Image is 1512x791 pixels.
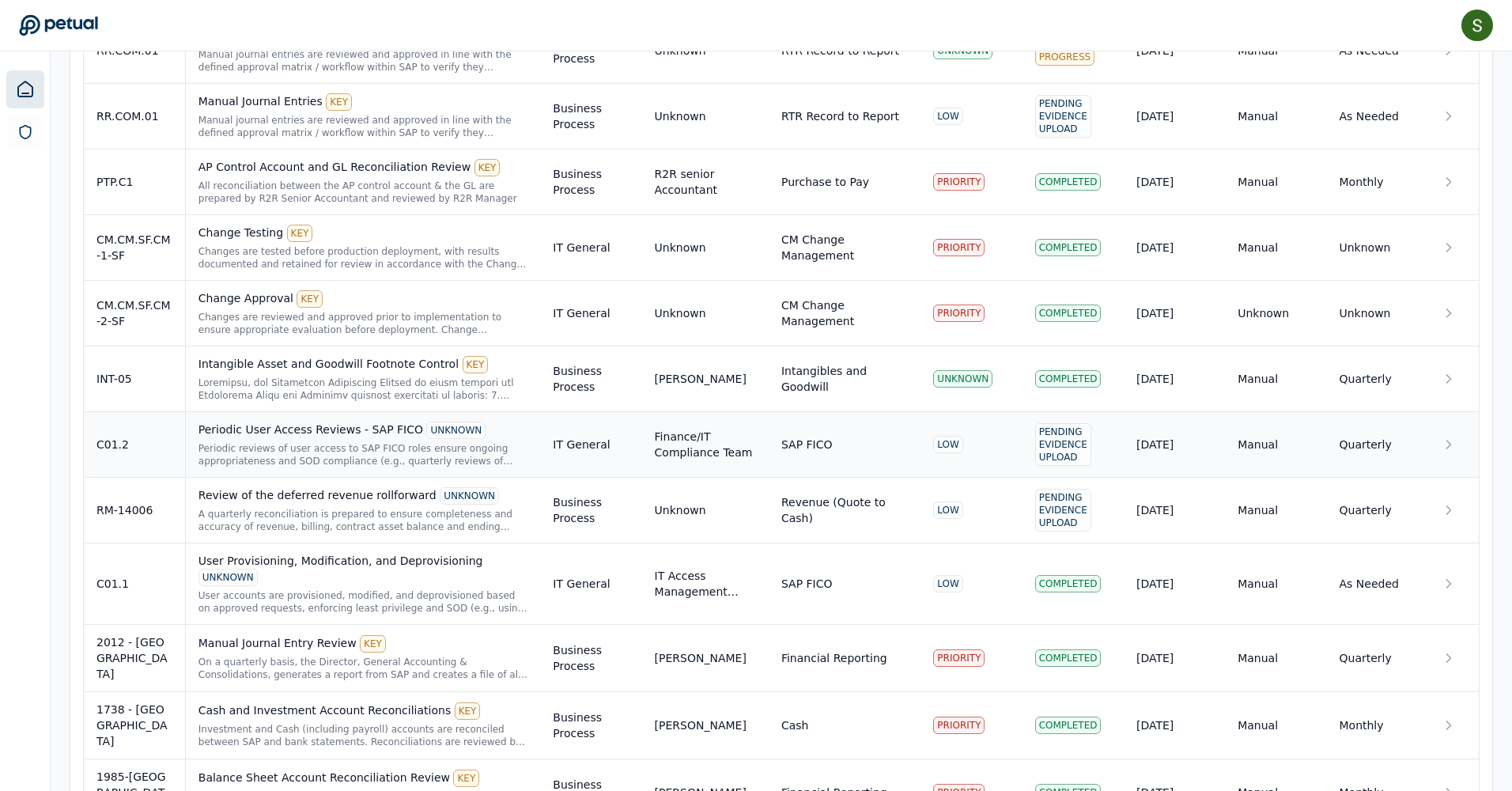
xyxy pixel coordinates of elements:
div: Pending Evidence Upload [1035,489,1091,532]
td: Unknown [1326,215,1427,281]
div: KEY [287,225,313,242]
div: Pending Evidence Upload [1035,95,1091,138]
a: Dashboard [6,70,44,108]
div: Unknown [655,108,706,124]
div: CM Change Management [781,232,908,263]
div: Manual Journal Entries [198,93,528,111]
td: Unknown [1326,281,1427,346]
div: Unknown [655,305,706,321]
div: Completed [1035,239,1102,256]
div: Completed [1035,717,1102,734]
div: UNKNOWN [198,569,258,586]
div: Investment and Cash (including payroll) accounts are reconciled between SAP and bank statements. ... [198,723,528,748]
div: User Provisioning, Modification, and Deprovisioning [198,553,528,586]
div: [DATE] [1136,371,1212,387]
td: Monthly [1326,149,1427,215]
td: Quarterly [1326,625,1427,692]
div: Completed [1035,173,1102,191]
div: [DATE] [1136,108,1212,124]
td: Business Process [540,149,641,215]
td: Business Process [540,625,641,692]
div: On a quarterly basis, the Director, General Accounting & Consolidations, generates a report from ... [198,656,528,681]
td: Manual [1225,346,1326,412]
div: [DATE] [1136,174,1212,190]
a: SOC [8,115,43,149]
td: Quarterly [1326,346,1427,412]
div: UNKNOWN [933,370,992,388]
div: Unknown [655,240,706,255]
div: IT Access Management Team [655,568,756,600]
div: Finance/IT Compliance Team [655,429,756,460]
div: User accounts are provisioned, modified, and deprovisioned based on approved requests, enforcing ... [198,589,528,615]
td: Manual [1225,692,1326,759]
div: [DATE] [1136,305,1212,321]
div: PTP.C1 [96,174,172,190]
div: Manual Journal Entry Review [198,635,528,653]
td: IT General [540,281,641,346]
div: Completed [1035,575,1102,592]
div: [PERSON_NAME] [655,371,747,387]
td: Business Process [540,346,641,412]
div: Completed [1035,370,1102,388]
div: LOW [933,575,963,592]
div: 1738 - [GEOGRAPHIC_DATA] [96,702,172,749]
td: As Needed [1326,543,1427,625]
div: Completed [1035,305,1102,322]
div: Intangible Asset and Goodwill Footnote Control [198,356,528,373]
td: Manual [1225,478,1326,543]
div: RM-14006 [96,502,172,518]
td: Quarterly [1326,412,1427,478]
div: Purchase to Pay [781,174,869,190]
div: PRIORITY [933,717,985,734]
div: [DATE] [1136,502,1212,518]
div: Manual journal entries are reviewed and approved in line with the defined approval matrix / workf... [198,114,528,139]
div: CM.CM.SF.CM-2-SF [96,297,172,329]
div: Quarterly, the Functional Accounting Manager or above reviews the Intangible Asset and Goodwill f... [198,377,528,402]
div: CM.CM.SF.CM-1-SF [96,232,172,263]
div: KEY [360,635,386,653]
td: Quarterly [1326,478,1427,543]
div: [DATE] [1136,717,1212,733]
div: RTR Record to Report [781,108,899,124]
div: Periodic User Access Reviews - SAP FICO [198,422,528,439]
div: [DATE] [1136,437,1212,452]
div: SAP FICO [781,437,833,452]
div: KEY [297,290,323,308]
div: UNKNOWN [426,422,486,439]
td: IT General [540,215,641,281]
div: Completed [1035,649,1102,667]
div: Cash and Investment Account Reconciliations [198,702,528,720]
td: Manual [1225,543,1326,625]
td: Manual [1225,215,1326,281]
div: KEY [453,770,479,787]
td: Business Process [540,84,641,149]
div: Change Testing [198,225,528,242]
div: A quarterly reconciliation is prepared to ensure completeness and accuracy of revenue, billing, c... [198,508,528,533]
div: Balance Sheet Account Reconciliation Review [198,770,528,787]
div: LOW [933,108,963,125]
div: Changes are tested before production deployment, with results documented and retained for review ... [198,245,528,271]
div: [PERSON_NAME] [655,650,747,666]
div: All reconciliation between the AP control account & the GL are prepared by R2R Senior Accountant ... [198,180,528,205]
td: Monthly [1326,692,1427,759]
a: Go to Dashboard [19,14,98,36]
td: Manual [1225,149,1326,215]
div: PRIORITY [933,239,985,256]
div: C01.1 [96,576,172,592]
div: Unknown [655,502,706,518]
div: Periodic reviews of user access to SAP FICO roles ensure ongoing appropriateness and SOD complian... [198,442,528,467]
td: Manual [1225,412,1326,478]
div: KEY [463,356,489,373]
div: INT-05 [96,371,172,387]
div: [DATE] [1136,240,1212,255]
div: RR.COM.01 [96,108,172,124]
img: Samuel Tan [1461,9,1493,41]
div: AP Control Account and GL Reconciliation Review [198,159,528,176]
div: [PERSON_NAME] [655,717,747,733]
div: Cash [781,717,809,733]
div: Pending Evidence Upload [1035,423,1091,466]
div: UNKNOWN [440,487,499,505]
div: [DATE] [1136,576,1212,592]
div: 2012 - [GEOGRAPHIC_DATA] [96,634,172,682]
div: Financial Reporting [781,650,887,666]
